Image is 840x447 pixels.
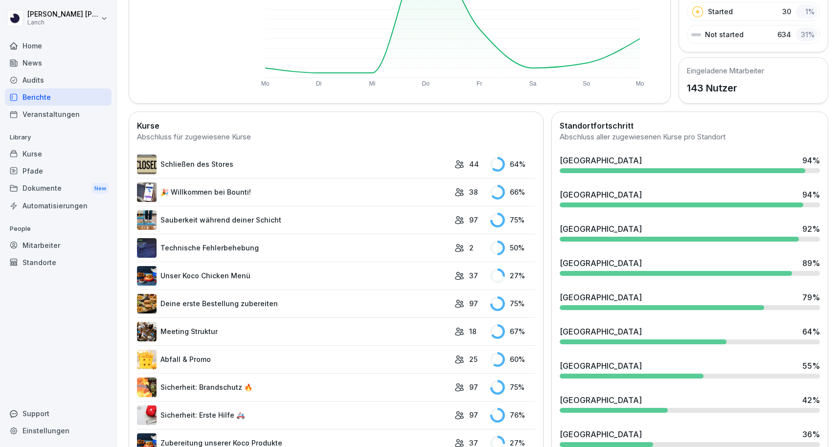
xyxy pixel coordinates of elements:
[556,151,824,177] a: [GEOGRAPHIC_DATA]94%
[477,80,482,87] text: Fr
[137,210,450,230] a: Sauberkeit während deiner Schicht
[490,324,535,339] div: 67 %
[469,382,478,392] p: 97
[261,80,270,87] text: Mo
[556,322,824,348] a: [GEOGRAPHIC_DATA]64%
[5,130,112,145] p: Library
[705,29,744,40] p: Not started
[5,221,112,237] p: People
[490,157,535,172] div: 64 %
[5,145,112,162] a: Kurse
[137,378,450,397] a: Sicherheit: Brandschutz 🔥
[137,350,157,369] img: urw3ytc7x1v5bfur977du01f.png
[137,266,157,286] img: lq22iihlx1gk089bhjtgswki.png
[556,390,824,417] a: [GEOGRAPHIC_DATA]42%
[556,219,824,246] a: [GEOGRAPHIC_DATA]92%
[636,80,644,87] text: Mo
[137,210,157,230] img: mbzv0a1adexohu9durq61vss.png
[708,6,733,17] p: Started
[490,213,535,227] div: 75 %
[469,187,478,197] p: 38
[777,29,791,40] p: 634
[490,296,535,311] div: 75 %
[5,237,112,254] a: Mitarbeiter
[137,120,535,132] h2: Kurse
[560,132,820,143] div: Abschluss aller zugewiesenen Kurse pro Standort
[782,6,791,17] p: 30
[422,80,430,87] text: Do
[92,183,109,194] div: New
[687,66,764,76] h5: Eingeladene Mitarbeiter
[802,394,820,406] div: 42 %
[802,428,820,440] div: 36 %
[137,294,157,313] img: aep5yao1paav429m9tojsler.png
[137,294,450,313] a: Deine erste Bestellung zubereiten
[802,257,820,269] div: 89 %
[802,326,820,337] div: 64 %
[137,266,450,286] a: Unser Koco Chicken Menü
[5,197,112,214] a: Automatisierungen
[560,360,642,372] div: [GEOGRAPHIC_DATA]
[469,410,478,420] p: 97
[27,19,99,26] p: Lanch
[5,106,112,123] a: Veranstaltungen
[802,291,820,303] div: 79 %
[490,352,535,367] div: 60 %
[560,120,820,132] h2: Standortfortschritt
[316,80,321,87] text: Di
[583,80,590,87] text: So
[556,253,824,280] a: [GEOGRAPHIC_DATA]89%
[137,132,535,143] div: Abschluss für zugewiesene Kurse
[5,37,112,54] div: Home
[5,254,112,271] a: Standorte
[137,155,450,174] a: Schließen des Stores
[560,257,642,269] div: [GEOGRAPHIC_DATA]
[5,179,112,198] div: Dokumente
[802,189,820,201] div: 94 %
[556,356,824,382] a: [GEOGRAPHIC_DATA]55%
[687,81,764,95] p: 143 Nutzer
[490,185,535,200] div: 66 %
[137,405,450,425] a: Sicherheit: Erste Hilfe 🚑
[137,378,157,397] img: zzov6v7ntk26bk7mur8pz9wg.png
[560,291,642,303] div: [GEOGRAPHIC_DATA]
[490,408,535,423] div: 76 %
[560,394,642,406] div: [GEOGRAPHIC_DATA]
[137,350,450,369] a: Abfall & Promo
[137,405,157,425] img: ovcsqbf2ewum2utvc3o527vw.png
[5,54,112,71] div: News
[27,10,99,19] p: [PERSON_NAME] [PERSON_NAME]
[560,223,642,235] div: [GEOGRAPHIC_DATA]
[529,80,537,87] text: Sa
[5,422,112,439] a: Einstellungen
[369,80,376,87] text: Mi
[796,27,817,42] div: 31 %
[469,270,478,281] p: 37
[137,238,157,258] img: vhbi86uiei44fmstf7yrj8ki.png
[469,298,478,309] p: 97
[490,241,535,255] div: 50 %
[560,326,642,337] div: [GEOGRAPHIC_DATA]
[469,243,474,253] p: 2
[5,89,112,106] a: Berichte
[5,71,112,89] a: Audits
[137,322,450,341] a: Meeting Struktur
[560,155,642,166] div: [GEOGRAPHIC_DATA]
[556,185,824,211] a: [GEOGRAPHIC_DATA]94%
[5,179,112,198] a: DokumenteNew
[469,326,477,336] p: 18
[469,215,478,225] p: 97
[5,405,112,422] div: Support
[556,288,824,314] a: [GEOGRAPHIC_DATA]79%
[5,162,112,179] a: Pfade
[137,182,450,202] a: 🎉 Willkommen bei Bounti!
